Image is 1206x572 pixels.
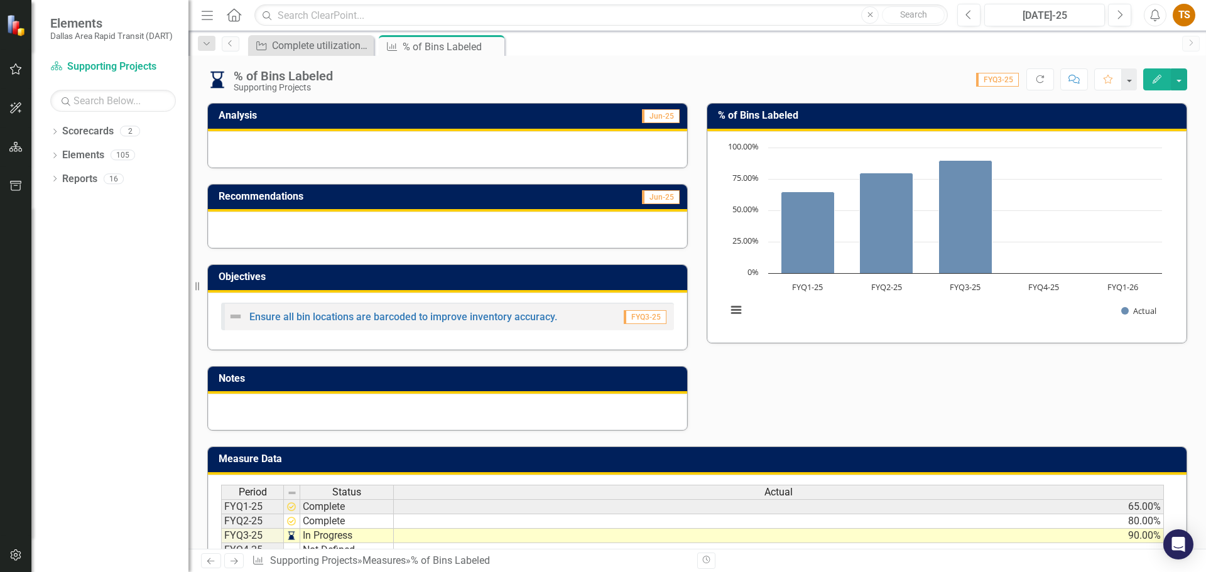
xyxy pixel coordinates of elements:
[642,109,680,123] span: Jun-25
[111,150,135,161] div: 105
[718,110,1180,121] h3: % of Bins Labeled
[219,271,681,283] h3: Objectives
[727,301,745,319] button: View chart menu, Chart
[747,266,759,278] text: 0%
[50,60,176,74] a: Supporting Projects
[624,310,666,324] span: FYQ3-25
[207,70,227,90] img: In Progress
[732,203,759,215] text: 50.00%
[871,281,902,293] text: FYQ2-25
[252,554,688,568] div: » »
[332,487,361,498] span: Status
[882,6,945,24] button: Search
[272,38,371,53] div: Complete utilization of barcoding system
[764,487,793,498] span: Actual
[219,191,535,202] h3: Recommendations
[62,172,97,186] a: Reports
[300,529,394,543] td: In Progress
[239,487,267,498] span: Period
[286,531,296,541] img: a60fEp3wDQni8pZ7I27oqqWuN4cEGC8WR9mYgEmzHXzVrUA4836MBMLMGGum7eqBRhv1oeZWIAJc928VS3AeLM+zMQCTJjr5q...
[1163,529,1193,559] div: Open Intercom Messenger
[221,529,284,543] td: FYQ3-25
[362,554,406,566] a: Measures
[720,141,1168,330] svg: Interactive chart
[394,499,1164,514] td: 65.00%
[1121,305,1156,316] button: Show Actual
[1173,4,1195,26] button: TS
[219,110,448,121] h3: Analysis
[300,514,394,529] td: Complete
[219,453,1180,465] h3: Measure Data
[219,373,681,384] h3: Notes
[104,173,124,184] div: 16
[642,190,680,204] span: Jun-25
[6,14,28,36] img: ClearPoint Strategy
[287,488,297,498] img: 8DAGhfEEPCf229AAAAAElFTkSuQmCC
[950,281,981,293] text: FYQ3-25
[286,502,296,512] img: YGan2BFJ6dsAAAAASUVORK5CYII=
[989,8,1100,23] div: [DATE]-25
[251,38,371,53] a: Complete utilization of barcoding system
[62,148,104,163] a: Elements
[900,9,927,19] span: Search
[1107,281,1138,293] text: FYQ1-26
[720,141,1173,330] div: Chart. Highcharts interactive chart.
[221,499,284,514] td: FYQ1-25
[254,4,948,26] input: Search ClearPoint...
[286,545,296,555] img: 8DAGhfEEPCf229AAAAAElFTkSuQmCC
[728,141,759,152] text: 100.00%
[221,543,284,558] td: FYQ4-25
[732,235,759,246] text: 25.00%
[394,529,1164,543] td: 90.00%
[781,192,835,273] path: FYQ1-25, 65. Actual.
[403,39,501,55] div: % of Bins Labeled
[270,554,357,566] a: Supporting Projects
[286,516,296,526] img: YGan2BFJ6dsAAAAASUVORK5CYII=
[860,173,913,273] path: FYQ2-25, 80. Actual.
[411,554,490,566] div: % of Bins Labeled
[50,16,173,31] span: Elements
[792,281,823,293] text: FYQ1-25
[249,311,557,323] a: Ensure all bin locations are barcoded to improve inventory accuracy.
[984,4,1105,26] button: [DATE]-25
[300,499,394,514] td: Complete
[234,83,333,92] div: Supporting Projects
[394,514,1164,529] td: 80.00%
[1028,281,1059,293] text: FYQ4-25
[50,90,176,112] input: Search Below...
[120,126,140,137] div: 2
[221,514,284,529] td: FYQ2-25
[228,309,243,324] img: Not Defined
[976,73,1019,87] span: FYQ3-25
[939,160,992,273] path: FYQ3-25, 90. Actual.
[300,543,394,558] td: Not Defined
[732,172,759,183] text: 75.00%
[50,31,173,41] small: Dallas Area Rapid Transit (DART)
[62,124,114,139] a: Scorecards
[234,69,333,83] div: % of Bins Labeled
